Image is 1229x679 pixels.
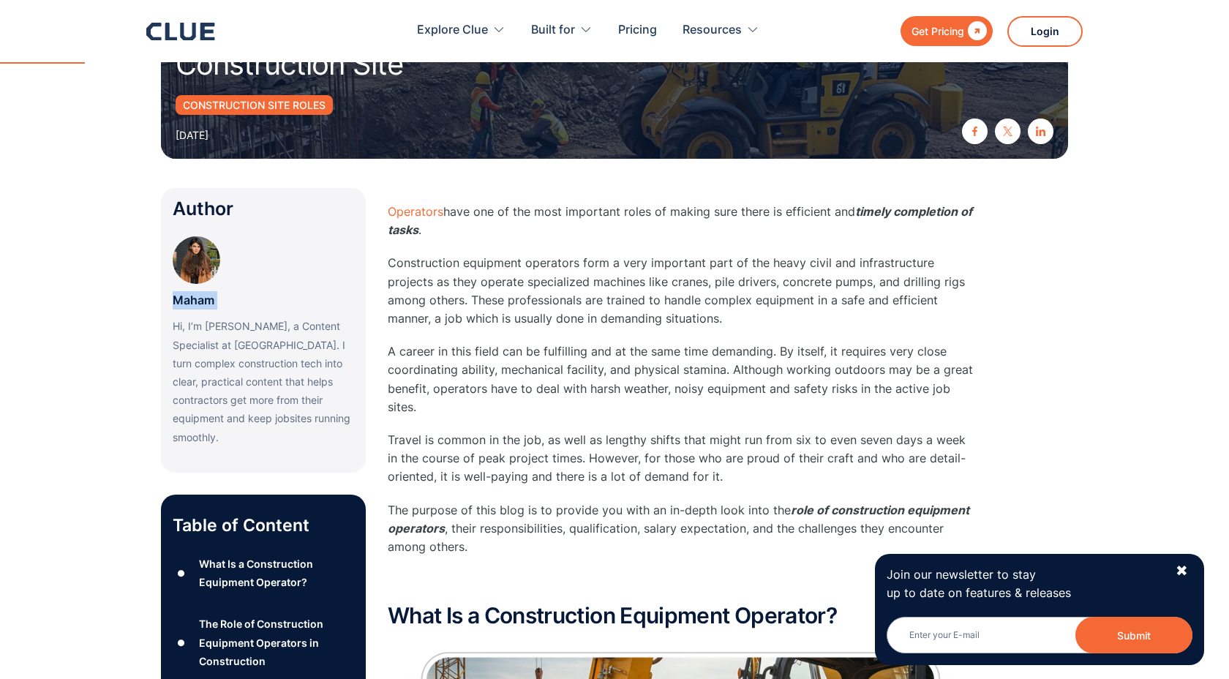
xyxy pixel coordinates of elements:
div: Built for [531,7,575,53]
p: Construction equipment operators form a very important part of the heavy civil and infrastructure... [388,254,973,328]
p: ‍ [388,571,973,589]
p: have one of the most important roles of making sure there is efficient and . [388,203,973,239]
input: Enter your E-mail [887,617,1192,653]
div: Explore Clue [417,7,488,53]
a: ●What Is a Construction Equipment Operator? [173,555,354,591]
div: ● [173,562,190,584]
p: Hi, I’m [PERSON_NAME], a Content Specialist at [GEOGRAPHIC_DATA]. I turn complex construction tec... [173,317,354,446]
div:  [964,22,987,40]
div: [DATE] [176,126,208,144]
img: linkedin icon [1036,127,1045,136]
div: Get Pricing [912,22,964,40]
img: twitter X icon [1003,127,1012,136]
a: ●The Role of Construction Equipment Operators in Construction [173,615,354,670]
img: Maham [173,236,220,284]
a: Pricing [618,7,657,53]
div: What Is a Construction Equipment Operator? [199,555,354,591]
div: Author [173,200,354,218]
p: A career in this field can be fulfilling and at the same time demanding. By itself, it requires v... [388,342,973,416]
div: The Role of Construction Equipment Operators in Construction [199,615,354,670]
a: Login [1007,16,1083,47]
p: Join our newsletter to stay up to date on features & releases [887,566,1162,602]
div: Built for [531,7,593,53]
div: Resources [683,7,759,53]
h2: What Is a Construction Equipment Operator? [388,604,973,628]
h1: Everything About Equipment Operators at Construction Site [176,16,790,80]
a: Get Pricing [901,16,993,46]
div: ● [173,631,190,653]
div: Explore Clue [417,7,505,53]
a: Operators [388,204,443,219]
p: Travel is common in the job, as well as lengthy shifts that might run from six to even seven days... [388,431,973,487]
button: Submit [1075,617,1192,653]
img: facebook icon [970,127,980,136]
p: The purpose of this blog is to provide you with an in-depth look into the , their responsibilitie... [388,501,973,557]
div: Resources [683,7,742,53]
em: role of construction equipment operators [388,503,969,536]
a: Construction Site Roles [176,95,333,115]
div: ✖ [1176,562,1188,580]
p: Maham [173,291,214,310]
p: Table of Content [173,514,354,537]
